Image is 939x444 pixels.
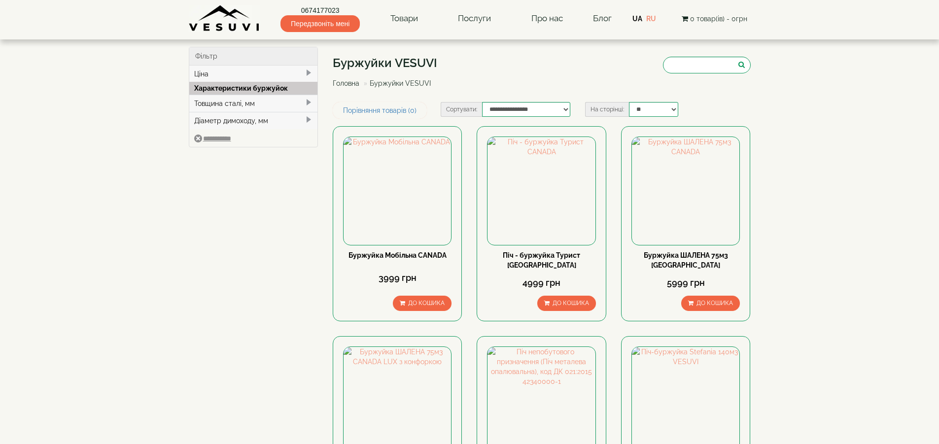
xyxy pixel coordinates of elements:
[189,47,318,66] div: Фільтр
[522,7,573,30] a: Про нас
[690,15,747,23] span: 0 товар(ів) - 0грн
[343,272,452,284] div: 3999 грн
[553,300,589,307] span: До кошика
[487,137,595,244] img: Піч - буржуйка Турист CANADA
[361,78,431,88] li: Буржуйки VESUVI
[189,5,260,32] img: Завод VESUVI
[503,251,580,269] a: Піч - буржуйка Турист [GEOGRAPHIC_DATA]
[189,82,318,95] div: Характеристики буржуйок
[644,251,728,269] a: Буржуйка ШАЛЕНА 75м3 [GEOGRAPHIC_DATA]
[441,102,482,117] label: Сортувати:
[537,296,596,311] button: До кошика
[393,296,452,311] button: До кошика
[696,300,733,307] span: До кошика
[679,13,750,24] button: 0 товар(ів) - 0грн
[344,137,451,244] img: Буржуйка Мобільна CANADA
[333,102,427,119] a: Порівняння товарів (0)
[681,296,740,311] button: До кошика
[632,15,642,23] a: UA
[280,15,360,32] span: Передзвоніть мені
[448,7,501,30] a: Послуги
[408,300,445,307] span: До кошика
[646,15,656,23] a: RU
[333,79,359,87] a: Головна
[593,13,612,23] a: Блог
[333,57,438,69] h1: Буржуйки VESUVI
[632,137,739,244] img: Буржуйка ШАЛЕНА 75м3 CANADA
[381,7,428,30] a: Товари
[631,276,740,289] div: 5999 грн
[189,112,318,129] div: Діаметр димоходу, мм
[487,276,595,289] div: 4999 грн
[189,95,318,112] div: Товщина сталі, мм
[348,251,447,259] a: Буржуйка Мобільна CANADA
[585,102,629,117] label: На сторінці:
[280,5,360,15] a: 0674177023
[189,66,318,82] div: Ціна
